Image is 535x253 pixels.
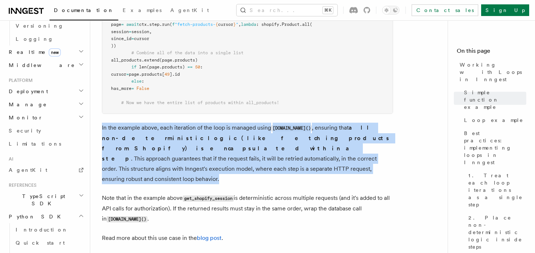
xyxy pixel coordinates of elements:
a: Loop example [461,114,526,127]
span: products [142,72,162,77]
span: : shopify.Product. [256,22,302,27]
span: 49 [165,72,170,77]
a: Security [6,124,86,137]
code: [DOMAIN_NAME]() [107,216,147,222]
span: 2. Place non-deterministic logic inside steps [468,214,526,250]
span: )) [111,43,116,48]
span: References [6,182,36,188]
span: Introduction [16,227,68,233]
a: Examples [118,2,166,20]
span: since_id [111,36,131,41]
a: Best practices: implementing loops in Inngest [461,127,526,169]
span: Monitor [6,114,43,121]
span: False [136,86,149,91]
span: Logging [16,36,53,42]
span: = [126,72,129,77]
a: blog post [197,234,222,241]
span: if [131,64,136,70]
span: " [236,22,238,27]
span: all [302,22,310,27]
span: f [172,22,175,27]
span: . [147,22,149,27]
span: AI [6,156,13,162]
a: Versioning [13,19,86,32]
span: TypeScript SDK [6,193,79,207]
span: else [131,79,142,84]
a: Limitations [6,137,86,150]
h4: On this page [457,47,526,58]
p: Note that in the example above is deterministic across multiple requests (and it's added to all A... [102,193,393,224]
span: lambda [241,22,256,27]
a: Contact sales [412,4,478,16]
a: Logging [13,32,86,46]
span: new [49,48,61,56]
span: : [200,64,203,70]
button: Middleware [6,59,86,72]
span: Quick start [16,240,65,246]
span: has_more [111,86,131,91]
button: Monitor [6,111,86,124]
span: 1. Treat each loop iterations as a single step [468,172,526,208]
button: TypeScript SDK [6,190,86,210]
kbd: ⌘K [323,7,333,14]
a: 1. Treat each loop iterations as a single step [465,169,526,211]
span: Limitations [9,141,61,147]
span: . [142,58,144,63]
span: await [126,22,139,27]
span: cursor [111,72,126,77]
span: (page.products) [159,58,198,63]
span: . [139,72,142,77]
button: Search...⌘K [237,4,337,16]
span: } [233,22,236,27]
span: = [129,29,131,34]
span: == [187,64,193,70]
a: Working with Loops in Inngest [457,58,526,86]
span: . [159,22,162,27]
span: Realtime [6,48,61,56]
span: session [111,29,129,34]
a: AgentKit [166,2,213,20]
span: page [129,72,139,77]
span: id [175,72,180,77]
span: cursor [134,36,149,41]
span: # Combine all of the data into a single list [131,50,243,55]
span: [ [162,72,165,77]
span: (page.products) [147,64,185,70]
span: extend [144,58,159,63]
code: [DOMAIN_NAME]() [271,125,312,131]
span: session, [131,29,152,34]
span: Platform [6,78,33,83]
button: Python SDK [6,210,86,223]
span: ]. [170,72,175,77]
a: Introduction [13,223,86,236]
a: Simple function example [461,86,526,114]
span: , [238,22,241,27]
span: = [131,86,134,91]
button: Deployment [6,85,86,98]
span: "fetch-products- [175,22,215,27]
span: Security [9,128,41,134]
span: Versioning [16,23,64,29]
span: Working with Loops in Inngest [460,61,526,83]
span: Middleware [6,62,75,69]
span: step [149,22,159,27]
span: Deployment [6,88,48,95]
span: Manage [6,101,47,108]
span: { [215,22,218,27]
p: Read more about this use case in the . [102,233,393,243]
span: AgentKit [170,7,209,13]
span: run [162,22,170,27]
span: page [111,22,121,27]
span: = [121,22,124,27]
span: ( [310,22,312,27]
span: 50 [195,64,200,70]
a: Sign Up [481,4,529,16]
span: # Now we have the entire list of products within all_products! [121,100,279,105]
span: ctx [139,22,147,27]
span: Examples [123,7,162,13]
button: Toggle dark mode [382,6,400,15]
span: cursor [218,22,233,27]
button: Realtimenew [6,46,86,59]
span: ( [170,22,172,27]
a: AgentKit [6,163,86,177]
